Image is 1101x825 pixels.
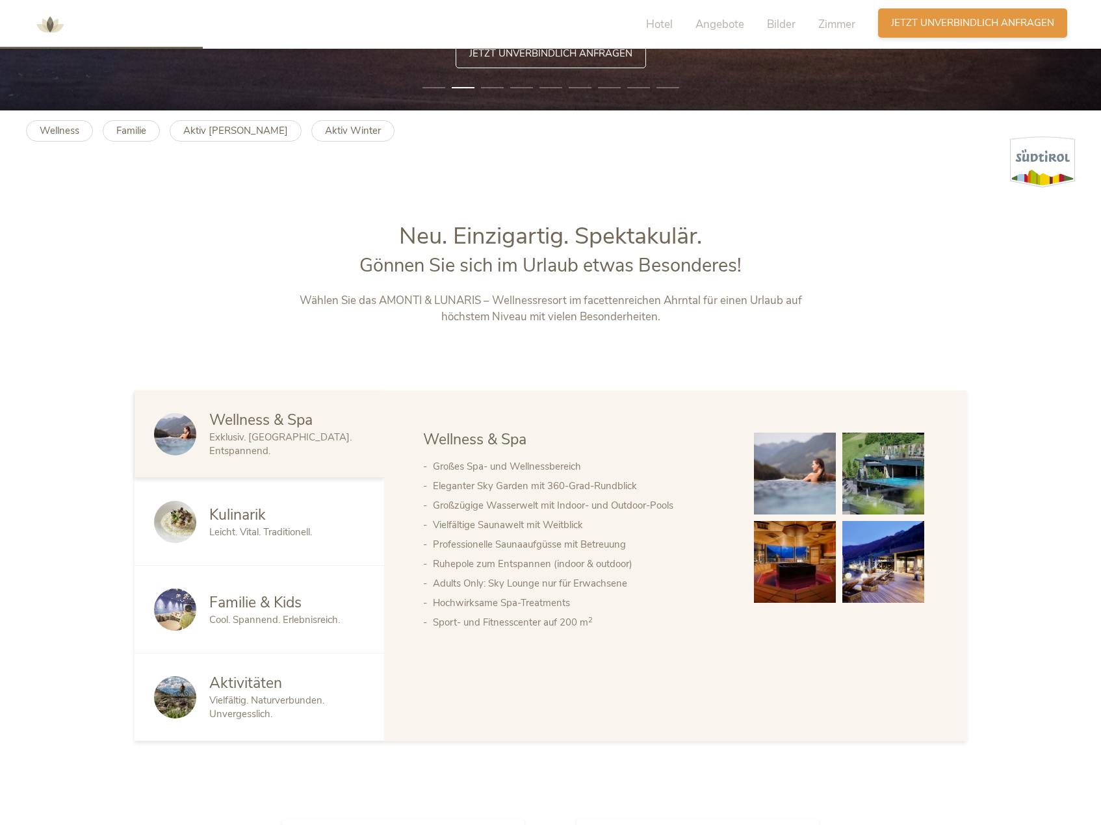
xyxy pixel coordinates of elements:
span: Wellness & Spa [209,410,313,430]
b: Aktiv Winter [325,124,381,137]
li: Professionelle Saunaaufgüsse mit Betreuung [433,535,728,554]
li: Großzügige Wasserwelt mit Indoor- und Outdoor-Pools [433,496,728,515]
li: Adults Only: Sky Lounge nur für Erwachsene [433,574,728,593]
img: Südtirol [1010,136,1075,188]
span: Exklusiv. [GEOGRAPHIC_DATA]. Entspannend. [209,431,352,457]
li: Ruhepole zum Entspannen (indoor & outdoor) [433,554,728,574]
span: Jetzt unverbindlich anfragen [891,16,1054,30]
span: Aktivitäten [209,673,282,693]
span: Angebote [695,17,744,32]
span: Neu. Einzigartig. Spektakulär. [399,220,702,252]
span: Jetzt unverbindlich anfragen [469,47,632,60]
span: Hotel [646,17,673,32]
span: Bilder [767,17,796,32]
a: Familie [103,120,160,142]
a: Aktiv Winter [311,120,395,142]
span: Wellness & Spa [423,429,526,450]
b: Familie [116,124,146,137]
li: Großes Spa- und Wellnessbereich [433,457,728,476]
span: Gönnen Sie sich im Urlaub etwas Besonderes! [359,253,742,278]
li: Vielfältige Saunawelt mit Weitblick [433,515,728,535]
span: Leicht. Vital. Traditionell. [209,526,312,539]
li: Sport- und Fitnesscenter auf 200 m [433,613,728,632]
li: Eleganter Sky Garden mit 360-Grad-Rundblick [433,476,728,496]
span: Cool. Spannend. Erlebnisreich. [209,613,340,626]
a: AMONTI & LUNARIS Wellnessresort [31,19,70,29]
b: Wellness [40,124,79,137]
img: AMONTI & LUNARIS Wellnessresort [31,5,70,44]
span: Familie & Kids [209,592,302,613]
span: Kulinarik [209,505,266,525]
span: Vielfältig. Naturverbunden. Unvergesslich. [209,694,324,720]
span: Zimmer [818,17,855,32]
b: Aktiv [PERSON_NAME] [183,124,288,137]
sup: 2 [588,615,593,625]
p: Wählen Sie das AMONTI & LUNARIS – Wellnessresort im facettenreichen Ahrntal für einen Urlaub auf ... [279,292,822,325]
li: Hochwirksame Spa-Treatments [433,593,728,613]
a: Wellness [26,120,93,142]
a: Aktiv [PERSON_NAME] [170,120,302,142]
